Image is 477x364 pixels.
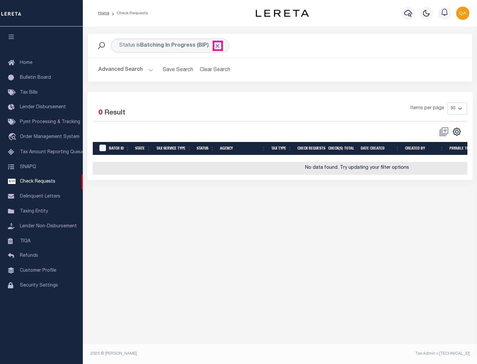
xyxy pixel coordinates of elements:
[197,64,233,76] button: Clear Search
[269,142,295,156] th: Tax Type: activate to sort column ascending
[20,179,55,184] span: Check Requests
[20,61,32,65] span: Home
[20,90,38,95] span: Tax Bills
[98,11,109,15] a: Home
[326,142,358,156] th: Check(s) Total
[85,351,280,357] div: 2025 © [PERSON_NAME].
[20,283,58,288] span: Security Settings
[410,105,444,112] span: Items per page
[20,253,38,258] span: Refunds
[140,43,221,48] b: Batching In Progress (BIP)
[217,142,269,156] th: Agency: activate to sort column ascending
[106,142,132,156] th: Batch Id: activate to sort column ascending
[104,108,125,118] label: Result
[98,64,153,76] button: Advanced Search
[20,135,79,139] span: Order Management System
[159,64,197,76] button: Save Search
[109,10,148,16] li: Check Requests
[98,110,102,116] span: 0
[20,150,84,155] span: Tax Amount Reporting Queue
[194,142,217,156] th: Status: activate to sort column ascending
[214,42,221,49] span: Click to Remove
[20,268,56,273] span: Customer Profile
[20,239,30,243] span: TIQA
[154,142,194,156] th: Tax Service Type: activate to sort column ascending
[285,351,470,357] div: Tax Admin v.[TECHNICAL_ID]
[8,133,19,142] i: travel_explore
[20,75,51,80] span: Bulletin Board
[456,7,469,20] img: svg+xml;base64,PHN2ZyB4bWxucz0iaHR0cDovL3d3dy53My5vcmcvMjAwMC9zdmciIHBvaW50ZXItZXZlbnRzPSJub25lIi...
[20,209,48,214] span: Taxing Entity
[358,142,402,156] th: Date Created: activate to sort column ascending
[20,224,77,229] span: Lender Non-Disbursement
[402,142,447,156] th: Created By: activate to sort column ascending
[295,142,326,156] th: Check Requests
[20,164,36,169] span: SNAPQ
[256,10,309,17] img: logo-dark.svg
[132,142,154,156] th: State: activate to sort column ascending
[111,39,229,53] div: Status is
[20,194,60,199] span: Delinquent Letters
[20,105,66,110] span: Lender Disbursement
[20,120,80,124] span: Pymt Processing & Tracking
